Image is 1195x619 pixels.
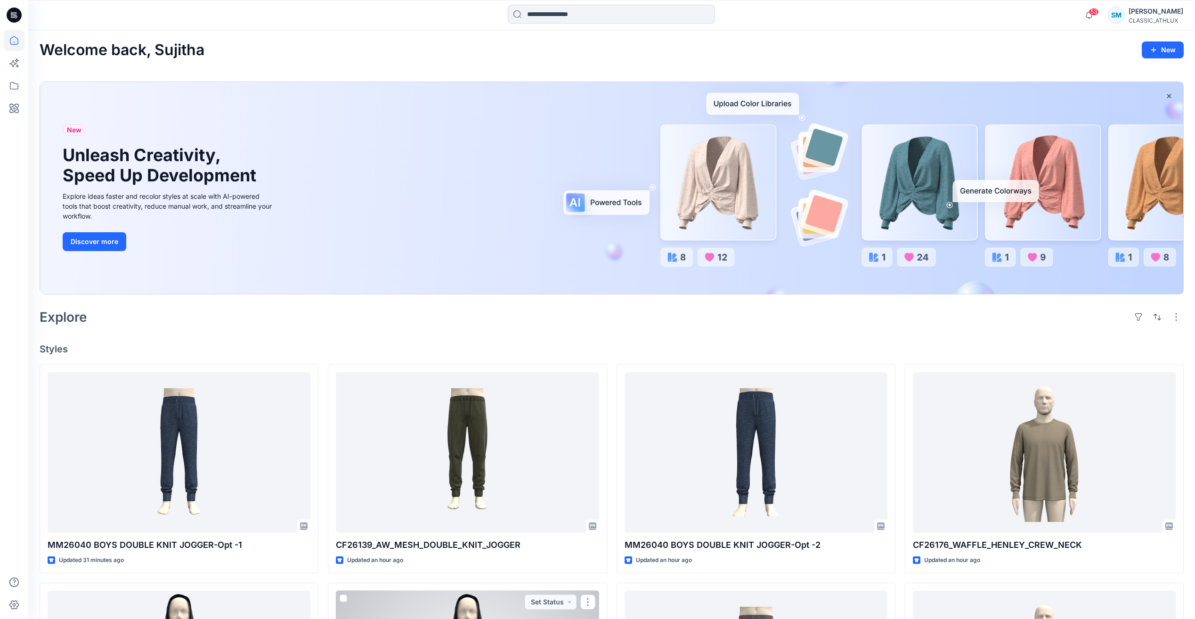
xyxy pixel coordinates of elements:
a: MM26040 BOYS DOUBLE KNIT JOGGER-Opt -2 [625,372,887,533]
h2: Welcome back, Sujitha [40,41,204,59]
div: Explore ideas faster and recolor styles at scale with AI-powered tools that boost creativity, red... [63,191,275,221]
p: CF26139_AW_MESH_DOUBLE_KNIT_JOGGER [336,538,599,552]
h2: Explore [40,309,87,325]
p: CF26176_WAFFLE_HENLEY_CREW_NECK [913,538,1176,552]
a: Discover more [63,232,275,251]
p: MM26040 BOYS DOUBLE KNIT JOGGER-Opt -2 [625,538,887,552]
div: SM [1108,7,1125,24]
p: Updated an hour ago [924,555,980,565]
a: CF26139_AW_MESH_DOUBLE_KNIT_JOGGER [336,372,599,533]
span: New [67,124,81,136]
div: CLASSIC_ATHLUX [1129,17,1183,24]
a: MM26040 BOYS DOUBLE KNIT JOGGER-Opt -1 [48,372,310,533]
span: 53 [1089,8,1099,16]
h1: Unleash Creativity, Speed Up Development [63,145,260,186]
h4: Styles [40,343,1184,355]
div: [PERSON_NAME] [1129,6,1183,17]
p: Updated an hour ago [347,555,403,565]
p: Updated an hour ago [636,555,692,565]
a: CF26176_WAFFLE_HENLEY_CREW_NECK [913,372,1176,533]
p: Updated 31 minutes ago [59,555,124,565]
p: MM26040 BOYS DOUBLE KNIT JOGGER-Opt -1 [48,538,310,552]
button: Discover more [63,232,126,251]
button: New [1142,41,1184,58]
